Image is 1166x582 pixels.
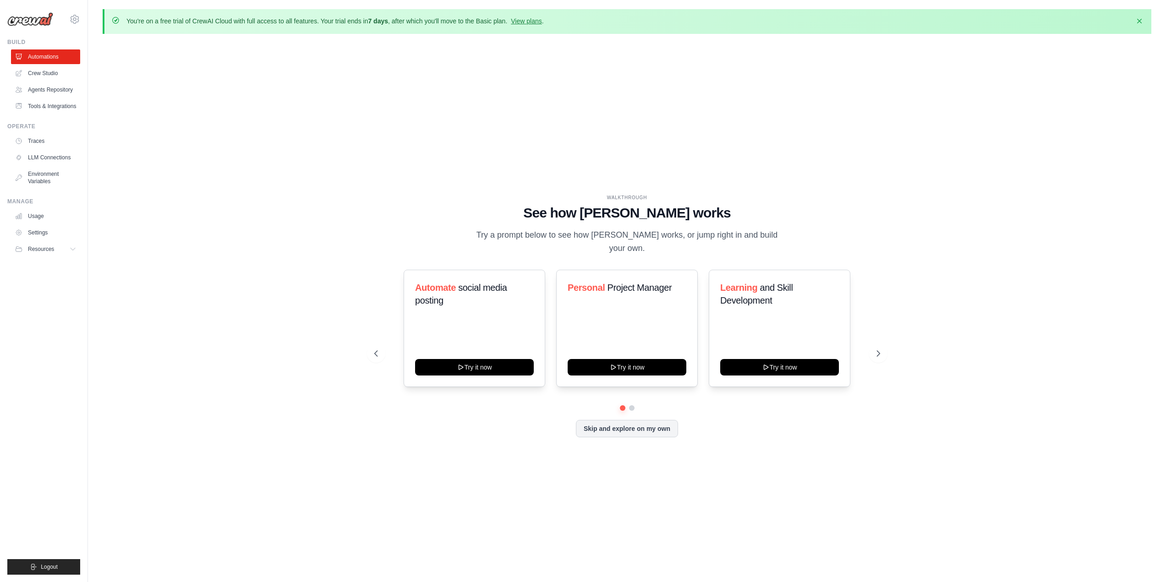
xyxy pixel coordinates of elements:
[7,198,80,205] div: Manage
[368,17,388,25] strong: 7 days
[415,283,456,293] span: Automate
[511,17,542,25] a: View plans
[126,16,544,26] p: You're on a free trial of CrewAI Cloud with full access to all features. Your trial ends in , aft...
[11,49,80,64] a: Automations
[607,283,672,293] span: Project Manager
[374,194,880,201] div: WALKTHROUGH
[568,359,686,375] button: Try it now
[11,242,80,256] button: Resources
[374,205,880,221] h1: See how [PERSON_NAME] works
[7,559,80,575] button: Logout
[720,283,757,293] span: Learning
[7,123,80,130] div: Operate
[7,12,53,26] img: Logo
[720,359,839,375] button: Try it now
[415,359,534,375] button: Try it now
[11,82,80,97] a: Agents Repository
[11,167,80,189] a: Environment Variables
[11,209,80,223] a: Usage
[568,283,605,293] span: Personal
[11,134,80,148] a: Traces
[473,228,781,256] p: Try a prompt below to see how [PERSON_NAME] works, or jump right in and build your own.
[11,150,80,165] a: LLM Connections
[28,245,54,253] span: Resources
[7,38,80,46] div: Build
[11,66,80,81] a: Crew Studio
[11,225,80,240] a: Settings
[576,420,678,437] button: Skip and explore on my own
[415,283,507,305] span: social media posting
[11,99,80,114] a: Tools & Integrations
[41,563,58,571] span: Logout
